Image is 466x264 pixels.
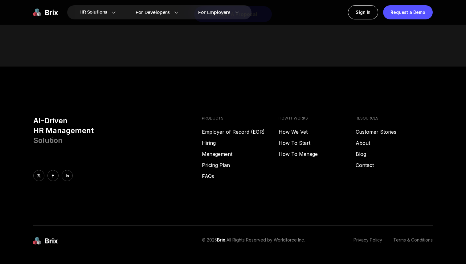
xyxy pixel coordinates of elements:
[393,237,433,245] a: Terms & Conditions
[33,116,197,145] h3: AI-Driven HR Management
[202,173,279,180] a: FAQs
[202,161,279,169] a: Pricing Plan
[202,139,279,147] a: Hiring
[356,139,433,147] a: About
[33,136,63,145] span: Solution
[279,116,356,121] h4: HOW IT WORKS
[136,9,170,16] span: For Developers
[279,150,356,158] a: How To Manage
[80,7,107,17] span: HR Solutions
[217,237,227,242] span: Brix.
[356,161,433,169] a: Contact
[356,150,433,158] a: Blog
[356,116,433,121] h4: RESOURCES
[33,237,58,245] img: brix
[354,237,382,245] a: Privacy Policy
[198,9,231,16] span: For Employers
[279,139,356,147] a: How To Start
[202,150,279,158] a: Management
[202,128,279,136] a: Employer of Record (EOR)
[202,237,305,245] p: © 2025 All Rights Reserved by Worldforce Inc.
[383,5,433,19] a: Request a Demo
[348,5,378,19] a: Sign In
[279,128,356,136] a: How We Vet
[356,128,433,136] a: Customer Stories
[202,116,279,121] h4: PRODUCTS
